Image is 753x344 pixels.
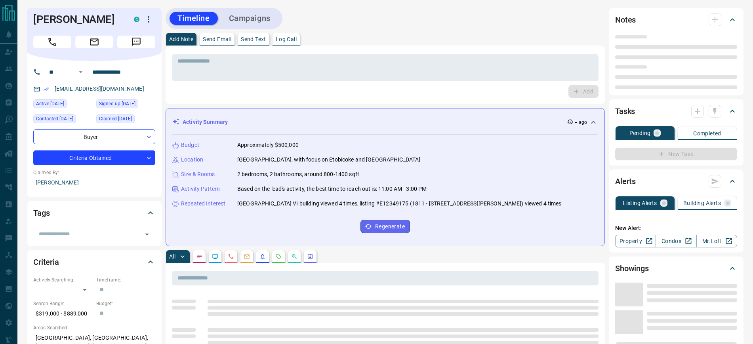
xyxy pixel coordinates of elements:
p: Building Alerts [683,200,721,206]
div: Criteria [33,253,155,272]
p: [PERSON_NAME] [33,176,155,189]
div: Buyer [33,129,155,144]
svg: Requests [275,253,282,260]
p: Pending [629,130,651,136]
div: Sun Jan 03 2021 [96,99,155,110]
p: Size & Rooms [181,170,215,179]
span: Signed up [DATE] [99,100,135,108]
div: Criteria Obtained [33,150,155,165]
div: Sun Jan 03 2021 [96,114,155,125]
span: Email [75,36,113,48]
div: Wed Sep 10 2025 [33,99,92,110]
span: Claimed [DATE] [99,115,132,123]
h2: Criteria [33,256,59,268]
h2: Notes [615,13,636,26]
h2: Alerts [615,175,636,188]
div: Notes [615,10,737,29]
p: Search Range: [33,300,92,307]
button: Campaigns [221,12,278,25]
div: Tasks [615,102,737,121]
svg: Listing Alerts [259,253,266,260]
svg: Calls [228,253,234,260]
div: condos.ca [134,17,139,22]
span: Contacted [DATE] [36,115,73,123]
div: Showings [615,259,737,278]
h2: Tags [33,207,50,219]
p: Approximately $500,000 [237,141,299,149]
a: Mr.Loft [696,235,737,247]
svg: Emails [244,253,250,260]
button: Timeline [170,12,218,25]
p: Budget [181,141,199,149]
p: New Alert: [615,224,737,232]
div: Activity Summary-- ago [172,115,598,129]
span: Active [DATE] [36,100,64,108]
div: Tags [33,203,155,222]
p: Budget: [96,300,155,307]
p: Based on the lead's activity, the best time to reach out is: 11:00 AM - 3:00 PM [237,185,427,193]
div: Sun Aug 17 2025 [33,114,92,125]
p: Timeframe: [96,276,155,283]
p: Add Note [169,36,193,42]
h2: Tasks [615,105,635,118]
p: Send Email [203,36,231,42]
a: Property [615,235,656,247]
svg: Lead Browsing Activity [212,253,218,260]
a: [EMAIL_ADDRESS][DOMAIN_NAME] [55,86,144,92]
h2: Showings [615,262,649,275]
svg: Opportunities [291,253,297,260]
p: Claimed By: [33,169,155,176]
p: Listing Alerts [623,200,657,206]
p: Areas Searched: [33,324,155,331]
svg: Notes [196,253,202,260]
svg: Email Verified [44,86,49,92]
p: Completed [693,131,721,136]
h1: [PERSON_NAME] [33,13,122,26]
a: Condos [656,235,696,247]
p: Log Call [276,36,297,42]
button: Regenerate [360,220,410,233]
p: Send Text [241,36,266,42]
div: Alerts [615,172,737,191]
p: All [169,254,175,259]
button: Open [76,67,86,77]
span: Call [33,36,71,48]
p: Actively Searching: [33,276,92,283]
button: Open [141,229,153,240]
p: Activity Pattern [181,185,220,193]
p: Activity Summary [183,118,228,126]
p: $319,000 - $889,000 [33,307,92,320]
p: -- ago [575,119,587,126]
p: [GEOGRAPHIC_DATA] VI building viewed 4 times, listing #E12349175 (1811 - [STREET_ADDRESS][PERSON_... [237,200,562,208]
p: [GEOGRAPHIC_DATA], with focus on Etobicoke and [GEOGRAPHIC_DATA] [237,156,420,164]
span: Message [117,36,155,48]
svg: Agent Actions [307,253,313,260]
p: 2 bedrooms, 2 bathrooms, around 800-1400 sqft [237,170,359,179]
p: Location [181,156,203,164]
p: Repeated Interest [181,200,225,208]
